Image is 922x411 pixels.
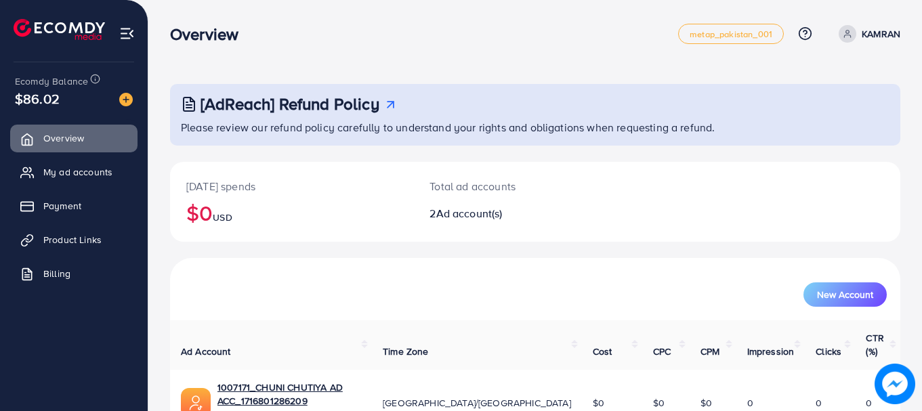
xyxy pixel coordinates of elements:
img: logo [14,19,105,40]
p: Please review our refund policy carefully to understand your rights and obligations when requesti... [181,119,892,135]
a: Overview [10,125,138,152]
h2: $0 [186,200,397,225]
span: $0 [700,396,712,410]
span: $86.02 [15,89,60,108]
span: $0 [593,396,604,410]
span: Ad Account [181,345,231,358]
span: 0 [866,396,872,410]
span: Product Links [43,233,102,246]
a: Product Links [10,226,138,253]
p: KAMRAN [862,26,900,42]
span: My ad accounts [43,165,112,179]
span: 0 [747,396,753,410]
span: Cost [593,345,612,358]
span: [GEOGRAPHIC_DATA]/[GEOGRAPHIC_DATA] [383,396,571,410]
span: CPC [653,345,671,358]
p: Total ad accounts [429,178,580,194]
button: New Account [803,282,887,307]
span: Clicks [816,345,841,358]
a: My ad accounts [10,158,138,186]
span: CPM [700,345,719,358]
img: image [878,367,912,401]
a: 1007171_CHUNI CHUTIYA AD ACC_1716801286209 [217,381,361,408]
span: Ecomdy Balance [15,74,88,88]
span: Impression [747,345,795,358]
span: Billing [43,267,70,280]
a: Billing [10,260,138,287]
span: $0 [653,396,665,410]
span: metap_pakistan_001 [690,30,772,39]
img: image [119,93,133,106]
h3: Overview [170,24,249,44]
p: [DATE] spends [186,178,397,194]
a: metap_pakistan_001 [678,24,784,44]
span: Ad account(s) [436,206,503,221]
img: menu [119,26,135,41]
span: USD [213,211,232,224]
h3: [AdReach] Refund Policy [201,94,379,114]
span: Overview [43,131,84,145]
span: Payment [43,199,81,213]
span: CTR (%) [866,331,883,358]
h2: 2 [429,207,580,220]
a: KAMRAN [833,25,900,43]
span: New Account [817,290,873,299]
span: Time Zone [383,345,428,358]
a: Payment [10,192,138,219]
span: 0 [816,396,822,410]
